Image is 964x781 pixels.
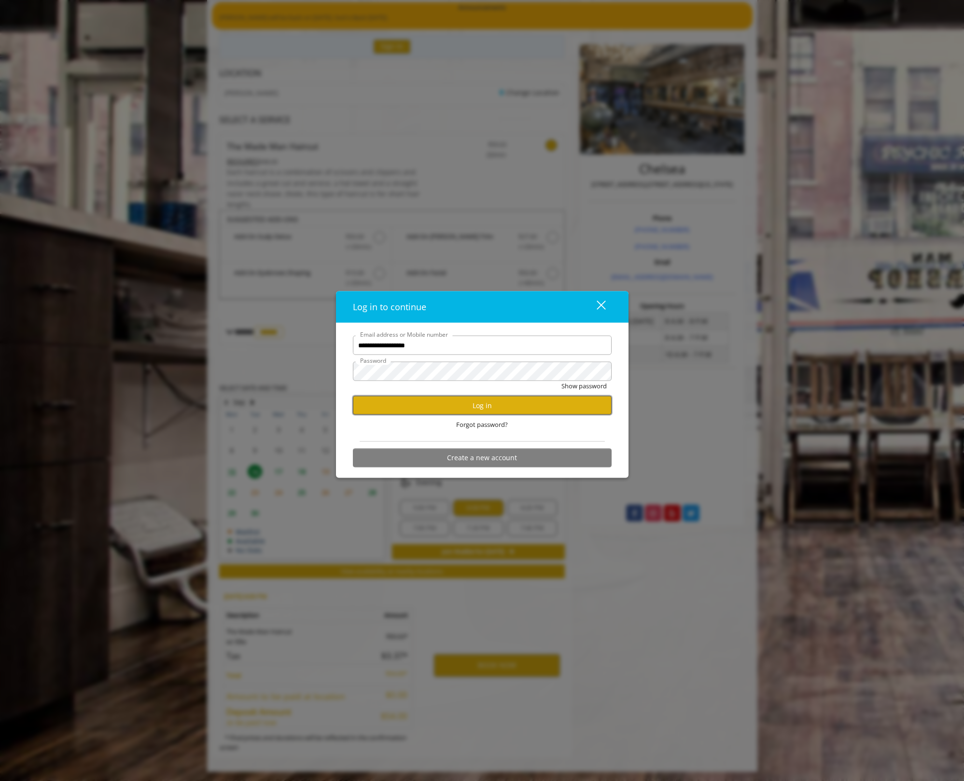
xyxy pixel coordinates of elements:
[353,362,612,381] input: Password
[579,297,612,317] button: close dialog
[355,356,391,365] label: Password
[353,396,612,415] button: Log in
[353,448,612,467] button: Create a new account
[456,420,508,430] span: Forgot password?
[561,381,607,391] button: Show password
[353,336,612,355] input: Email address or Mobile number
[353,301,426,313] span: Log in to continue
[355,330,453,339] label: Email address or Mobile number
[586,300,605,314] div: close dialog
